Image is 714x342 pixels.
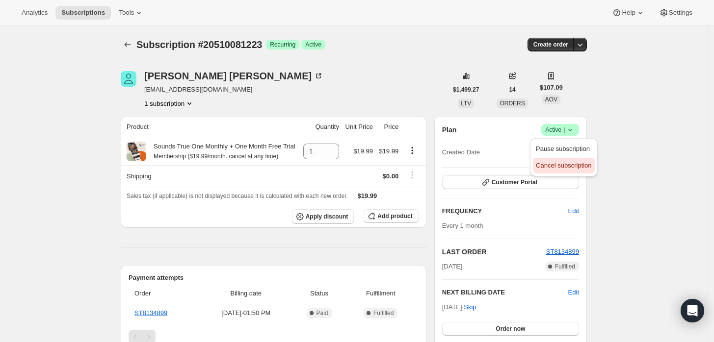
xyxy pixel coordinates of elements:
[55,6,111,20] button: Subscriptions
[447,83,485,97] button: $1,499.27
[379,147,398,155] span: $19.99
[127,193,348,199] span: Sales tax (if applicable) is not displayed because it is calculated with each new order.
[496,325,525,333] span: Order now
[540,83,563,93] span: $107.09
[377,212,412,220] span: Add product
[342,116,376,138] th: Unit Price
[442,175,579,189] button: Customer Portal
[536,145,590,152] span: Pause subscription
[129,283,199,304] th: Order
[503,83,521,97] button: 14
[144,98,194,108] button: Product actions
[464,302,476,312] span: Skip
[121,71,136,87] span: Monique Pinsonneault
[568,206,579,216] span: Edit
[154,153,278,160] small: Membership ($19.99/month. cancel at any time)
[121,165,300,187] th: Shipping
[442,322,579,336] button: Order now
[536,162,591,169] span: Cancel subscription
[404,170,420,180] button: Shipping actions
[442,288,568,297] h2: NEXT BILLING DATE
[146,142,295,161] div: Sounds True One Monthly + One Month Free Trial
[681,299,704,322] div: Open Intercom Messenger
[546,247,579,257] button: ST8134899
[533,41,568,49] span: Create order
[404,145,420,156] button: Product actions
[134,309,167,317] a: ST8134899
[61,9,105,17] span: Subscriptions
[121,116,300,138] th: Product
[533,141,594,157] button: Pause subscription
[144,85,323,95] span: [EMAIL_ADDRESS][DOMAIN_NAME]
[653,6,698,20] button: Settings
[202,308,290,318] span: [DATE] · 01:50 PM
[533,158,594,173] button: Cancel subscription
[442,147,480,157] span: Created Date
[270,41,295,49] span: Recurring
[349,289,413,298] span: Fulfillment
[528,38,574,51] button: Create order
[144,71,323,81] div: [PERSON_NAME] [PERSON_NAME]
[545,96,557,103] span: AOV
[453,86,479,94] span: $1,499.27
[442,247,546,257] h2: LAST ORDER
[564,126,565,134] span: |
[119,9,134,17] span: Tools
[136,39,262,50] span: Subscription #20510081223
[442,262,462,271] span: [DATE]
[373,309,394,317] span: Fulfilled
[364,209,418,223] button: Add product
[295,289,343,298] span: Status
[317,309,328,317] span: Paid
[22,9,48,17] span: Analytics
[358,192,377,199] span: $19.99
[129,273,419,283] h2: Payment attempts
[562,203,585,219] button: Edit
[306,213,348,220] span: Apply discount
[568,288,579,297] button: Edit
[442,303,476,311] span: [DATE] ·
[113,6,150,20] button: Tools
[461,100,471,107] span: LTV
[300,116,342,138] th: Quantity
[492,178,537,186] span: Customer Portal
[121,38,134,51] button: Subscriptions
[555,263,575,270] span: Fulfilled
[292,209,354,224] button: Apply discount
[509,86,515,94] span: 14
[546,248,579,255] a: ST8134899
[442,125,457,135] h2: Plan
[16,6,53,20] button: Analytics
[500,100,525,107] span: ORDERS
[622,9,635,17] span: Help
[442,206,568,216] h2: FREQUENCY
[545,125,575,135] span: Active
[442,222,483,229] span: Every 1 month
[353,147,373,155] span: $19.99
[383,172,399,180] span: $0.00
[458,299,482,315] button: Skip
[202,289,290,298] span: Billing date
[376,116,401,138] th: Price
[669,9,692,17] span: Settings
[606,6,651,20] button: Help
[127,142,146,161] img: product img
[305,41,321,49] span: Active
